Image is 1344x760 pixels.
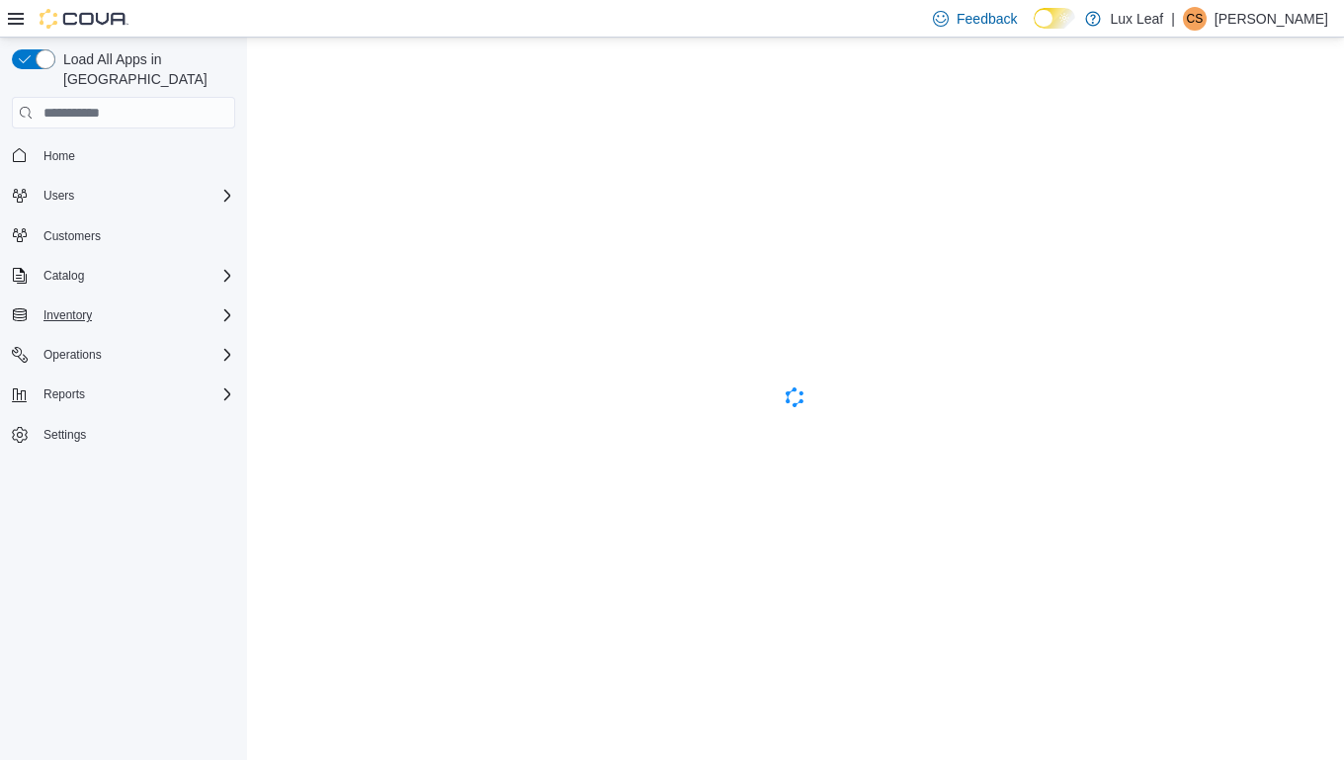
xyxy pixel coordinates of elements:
[43,148,75,164] span: Home
[4,182,243,210] button: Users
[36,144,83,168] a: Home
[36,423,94,447] a: Settings
[43,228,101,244] span: Customers
[36,382,235,406] span: Reports
[4,380,243,408] button: Reports
[957,9,1017,29] span: Feedback
[4,262,243,290] button: Catalog
[36,264,235,288] span: Catalog
[4,420,243,449] button: Settings
[4,301,243,329] button: Inventory
[36,142,235,167] span: Home
[36,422,235,447] span: Settings
[36,223,235,248] span: Customers
[36,184,82,208] button: Users
[36,303,235,327] span: Inventory
[36,224,109,248] a: Customers
[36,343,235,367] span: Operations
[1034,8,1075,29] input: Dark Mode
[43,268,84,284] span: Catalog
[4,140,243,169] button: Home
[4,221,243,250] button: Customers
[43,386,85,402] span: Reports
[1034,29,1035,30] span: Dark Mode
[36,303,100,327] button: Inventory
[43,347,102,363] span: Operations
[36,382,93,406] button: Reports
[36,184,235,208] span: Users
[36,264,92,288] button: Catalog
[1171,7,1175,31] p: |
[36,343,110,367] button: Operations
[1215,7,1328,31] p: [PERSON_NAME]
[1183,7,1207,31] div: Carter Sawicki
[43,427,86,443] span: Settings
[4,341,243,369] button: Operations
[1111,7,1164,31] p: Lux Leaf
[12,132,235,500] nav: Complex example
[43,307,92,323] span: Inventory
[43,188,74,204] span: Users
[40,9,128,29] img: Cova
[55,49,235,89] span: Load All Apps in [GEOGRAPHIC_DATA]
[1187,7,1204,31] span: CS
